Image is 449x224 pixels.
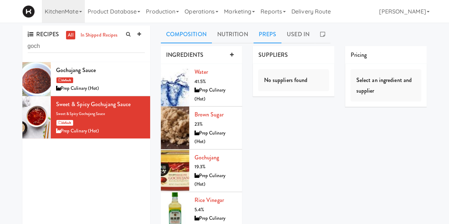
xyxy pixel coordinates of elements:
[56,120,73,126] a: default
[195,163,206,170] span: 19.3%
[56,127,145,136] div: Prep Culinary (Hot)
[166,51,203,59] span: INGREDIENTS
[56,77,73,83] a: default
[258,69,329,91] div: No suppliers found
[28,30,59,38] span: RECIPES
[28,40,145,53] input: Search Recipes
[195,68,208,76] a: water
[350,69,421,102] div: Select an ingredient and supplier
[195,206,204,213] span: 5.4%
[195,110,224,119] a: brown sugar
[258,51,288,59] span: SUPPLIERS
[22,96,150,138] li: Sweet & Spicy Gochujang Saucesweet & spicy gochujang sauce defaultPrep Culinary (Hot)
[56,111,105,116] span: sweet & spicy gochujang sauce
[22,62,150,96] li: Gochujang sauce defaultPrep Culinary (Hot)
[195,121,203,127] span: 23%
[56,65,145,76] div: Gochujang sauce
[195,109,237,146] div: brown sugar23%Prep Culinary (Hot)
[195,67,237,103] div: water41.5%Prep Culinary (Hot)
[66,31,75,40] a: all
[212,26,253,43] a: Nutrition
[195,129,237,146] div: Prep Culinary (Hot)
[253,26,282,43] a: Preps
[79,31,120,40] a: in shipped recipes
[56,99,145,110] div: Sweet & Spicy Gochujang Sauce
[195,152,237,189] div: gochujang19.3%Prep Culinary (Hot)
[195,78,206,85] span: 41.5%
[195,86,237,103] div: Prep Culinary (Hot)
[195,171,237,189] div: Prep Culinary (Hot)
[161,26,212,43] a: Composition
[281,26,315,43] a: Used In
[195,196,224,204] a: rice vinegar
[22,5,35,18] img: Micromart
[195,153,219,162] a: gochujang
[56,84,145,93] div: Prep Culinary (Hot)
[350,51,367,59] span: Pricing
